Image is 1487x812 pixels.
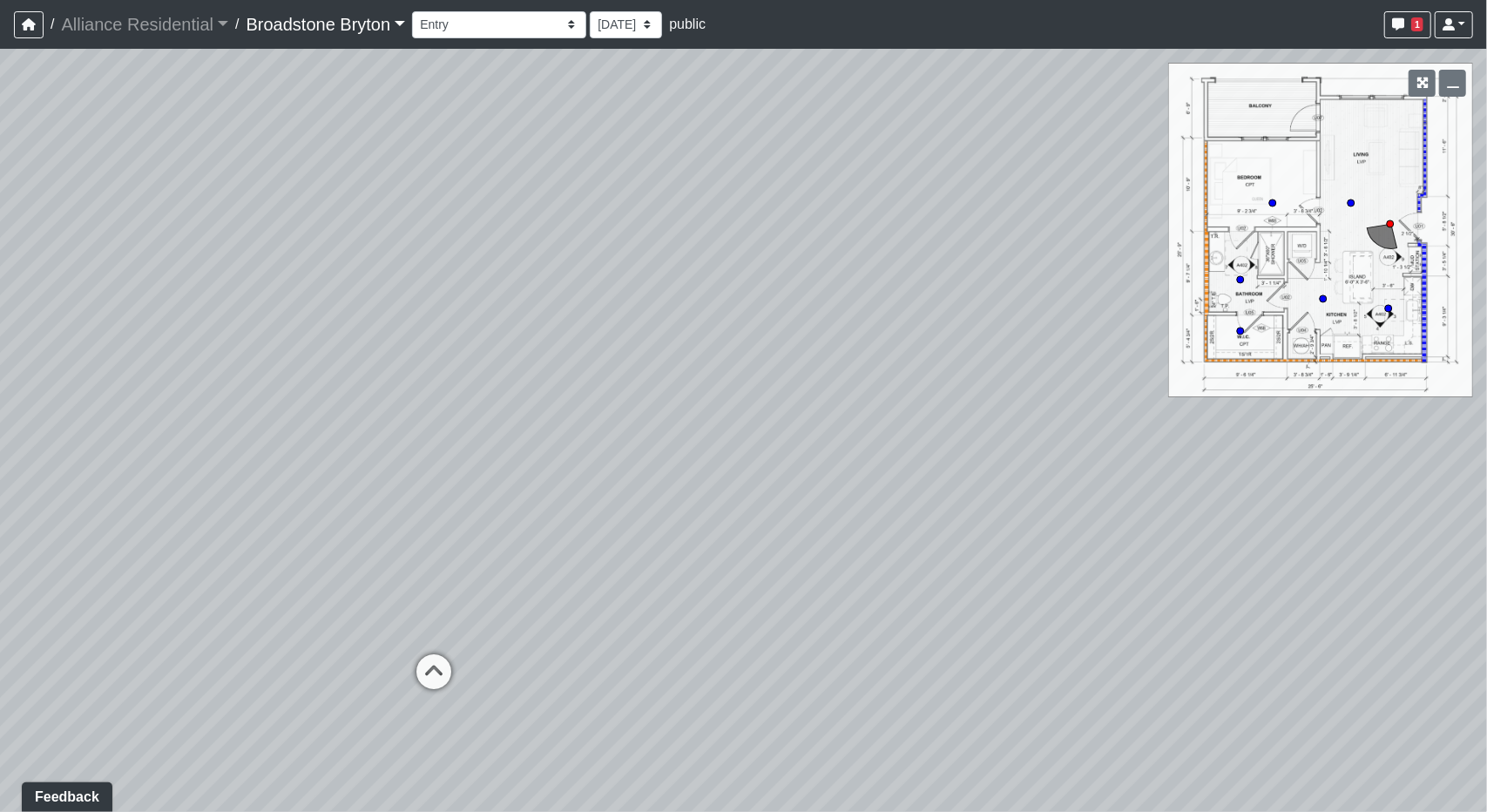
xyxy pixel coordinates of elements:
[61,7,228,42] a: Alliance Residential
[247,7,406,42] a: Broadstone Bryton
[1384,11,1431,38] button: 1
[228,7,246,42] span: /
[44,7,61,42] span: /
[1411,17,1423,31] span: 1
[13,777,116,812] iframe: Ybug feedback widget
[669,17,706,31] span: public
